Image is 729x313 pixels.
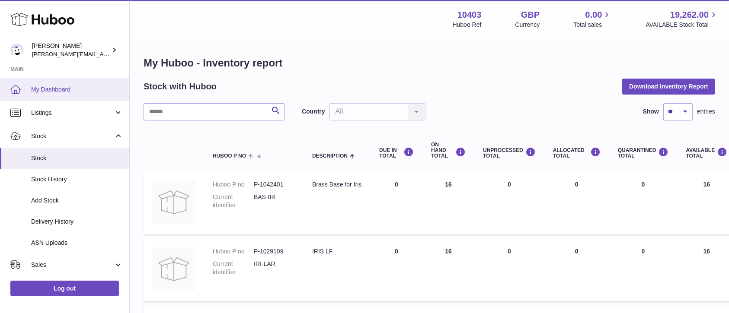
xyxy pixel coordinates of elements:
h1: My Huboo - Inventory report [144,56,715,70]
a: Log out [10,281,119,296]
span: Stock [31,132,114,140]
span: 0.00 [585,9,602,21]
td: 16 [422,239,474,301]
span: Stock [31,154,123,162]
span: Delivery History [31,218,123,226]
td: 0 [371,172,422,234]
dd: P-1029109 [254,247,295,256]
img: product image [152,180,195,224]
dd: P-1042401 [254,180,295,189]
a: 19,262.00 AVAILABLE Stock Total [646,9,719,29]
td: 0 [474,172,544,234]
div: ALLOCATED Total [553,147,601,159]
span: entries [697,107,715,116]
label: Show [643,107,659,116]
dt: Huboo P no [213,247,254,256]
dd: BAS-IRI [254,193,295,209]
span: 0 [642,181,645,188]
span: Total sales [573,21,612,29]
div: IRIS LF [312,247,362,256]
dt: Current identifier [213,193,254,209]
span: Stock History [31,175,123,183]
div: Huboo Ref [453,21,482,29]
dt: Current identifier [213,260,254,276]
div: AVAILABLE Total [686,147,728,159]
td: 0 [371,239,422,301]
span: Listings [31,109,114,117]
h2: Stock with Huboo [144,81,217,92]
span: ASN Uploads [31,239,123,247]
div: Brass Base for Iris [312,180,362,189]
span: My Dashboard [31,85,123,94]
button: Download Inventory Report [622,79,715,94]
td: 0 [474,239,544,301]
strong: 10403 [457,9,482,21]
span: 0 [642,248,645,255]
span: [PERSON_NAME][EMAIL_ADDRESS][DOMAIN_NAME] [32,51,173,57]
div: QUARANTINED Total [618,147,669,159]
span: 19,262.00 [670,9,709,21]
span: AVAILABLE Stock Total [646,21,719,29]
div: DUE IN TOTAL [379,147,414,159]
span: Sales [31,261,114,269]
div: ON HAND Total [431,142,466,159]
div: Currency [515,21,540,29]
span: Description [312,153,348,159]
a: 0.00 Total sales [573,9,612,29]
strong: GBP [521,9,540,21]
div: [PERSON_NAME] [32,42,110,58]
td: 16 [422,172,474,234]
label: Country [302,107,325,116]
td: 0 [544,239,609,301]
span: Huboo P no [213,153,246,159]
td: 0 [544,172,609,234]
img: product image [152,247,195,291]
div: UNPROCESSED Total [483,147,536,159]
img: keval@makerscabinet.com [10,44,23,57]
span: Add Stock [31,196,123,205]
dt: Huboo P no [213,180,254,189]
dd: IRI-LAR [254,260,295,276]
